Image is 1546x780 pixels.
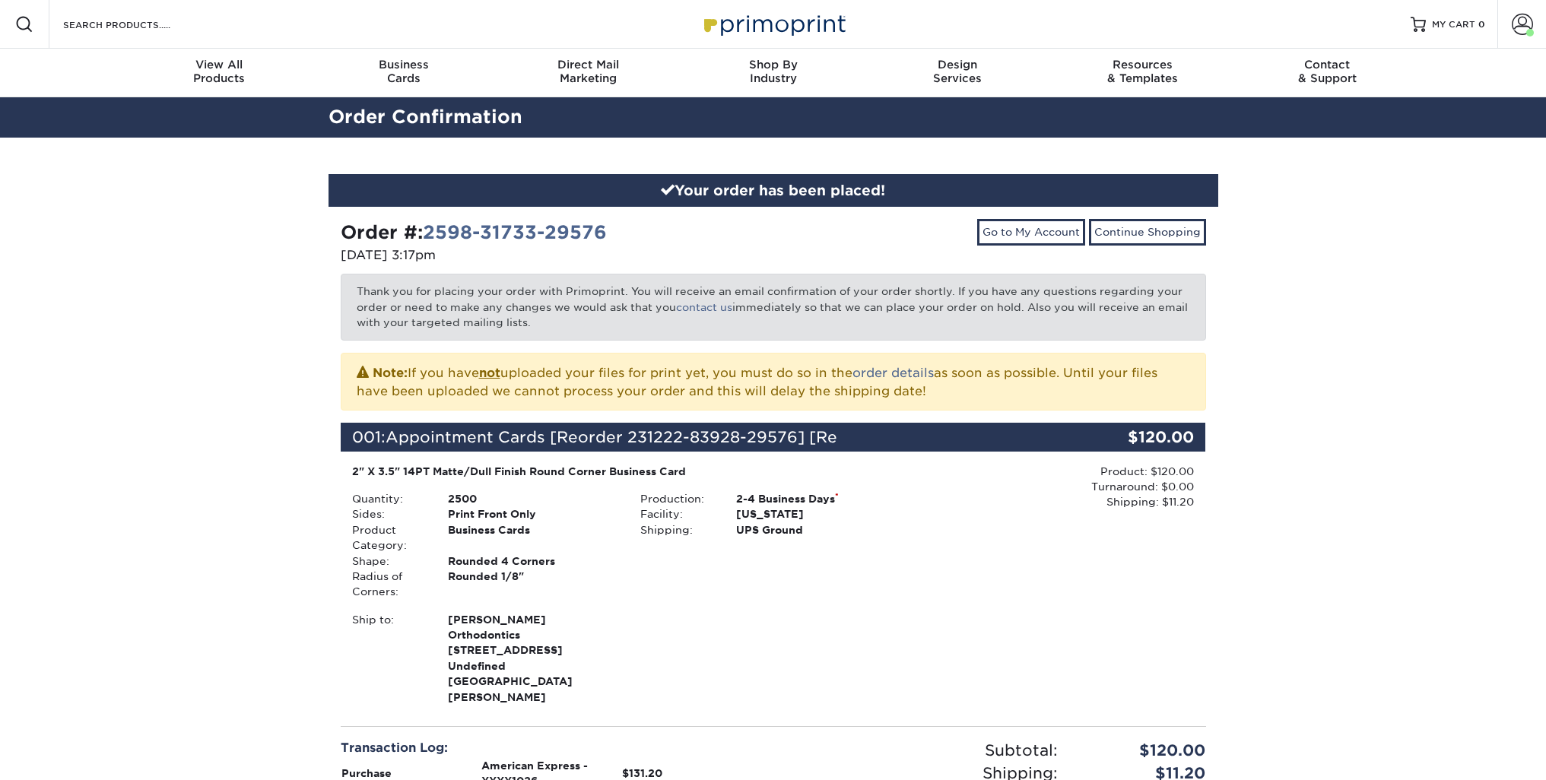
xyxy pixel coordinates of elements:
p: Thank you for placing your order with Primoprint. You will receive an email confirmation of your ... [341,274,1206,340]
div: Product Category: [341,522,436,553]
a: Shop ByIndustry [681,49,865,97]
span: View All [127,58,312,71]
a: order details [852,366,934,380]
div: Rounded 1/8" [436,569,629,600]
div: $120.00 [1062,423,1206,452]
span: Resources [1050,58,1235,71]
strong: [GEOGRAPHIC_DATA][PERSON_NAME] [448,612,617,703]
div: Quantity: [341,491,436,506]
input: SEARCH PRODUCTS..... [62,15,210,33]
a: BusinessCards [311,49,496,97]
b: not [479,366,500,380]
div: Facility: [629,506,725,522]
a: Go to My Account [977,219,1085,245]
div: 2500 [436,491,629,506]
span: MY CART [1432,18,1475,31]
div: $120.00 [1069,739,1217,762]
div: Cards [311,58,496,85]
div: 2" X 3.5" 14PT Matte/Dull Finish Round Corner Business Card [352,464,906,479]
div: Products [127,58,312,85]
a: Direct MailMarketing [496,49,681,97]
p: If you have uploaded your files for print yet, you must do so in the as soon as possible. Until y... [357,363,1190,401]
a: contact us [676,301,732,313]
strong: $131.20 [622,767,662,779]
span: Undefined [448,658,617,674]
div: Rounded 4 Corners [436,553,629,569]
span: Appointment Cards [Reorder 231222-83928-29576] [Re [386,428,837,446]
div: Production: [629,491,725,506]
div: & Support [1235,58,1420,85]
div: Transaction Log: [341,739,762,757]
a: Continue Shopping [1089,219,1206,245]
div: Shape: [341,553,436,569]
span: Shop By [681,58,865,71]
div: Business Cards [436,522,629,553]
span: [PERSON_NAME] Orthodontics [448,612,617,643]
strong: Purchase [341,767,392,779]
div: 001: [341,423,1062,452]
div: Industry [681,58,865,85]
span: 0 [1478,19,1485,30]
a: Contact& Support [1235,49,1420,97]
div: Subtotal: [773,739,1069,762]
p: [DATE] 3:17pm [341,246,762,265]
div: Sides: [341,506,436,522]
a: View AllProducts [127,49,312,97]
a: DesignServices [865,49,1050,97]
div: Radius of Corners: [341,569,436,600]
strong: Note: [373,366,408,380]
div: 2-4 Business Days [725,491,917,506]
span: Contact [1235,58,1420,71]
img: Primoprint [697,8,849,40]
h2: Order Confirmation [317,103,1230,132]
span: [STREET_ADDRESS] [448,642,617,658]
div: Services [865,58,1050,85]
div: Your order has been placed! [329,174,1218,208]
div: Shipping: [629,522,725,537]
span: Business [311,58,496,71]
a: Resources& Templates [1050,49,1235,97]
div: & Templates [1050,58,1235,85]
div: Product: $120.00 Turnaround: $0.00 Shipping: $11.20 [917,464,1194,510]
span: Design [865,58,1050,71]
div: Marketing [496,58,681,85]
span: Direct Mail [496,58,681,71]
div: Ship to: [341,612,436,705]
div: UPS Ground [725,522,917,537]
a: 2598-31733-29576 [423,221,607,243]
strong: Order #: [341,221,607,243]
div: [US_STATE] [725,506,917,522]
div: Print Front Only [436,506,629,522]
